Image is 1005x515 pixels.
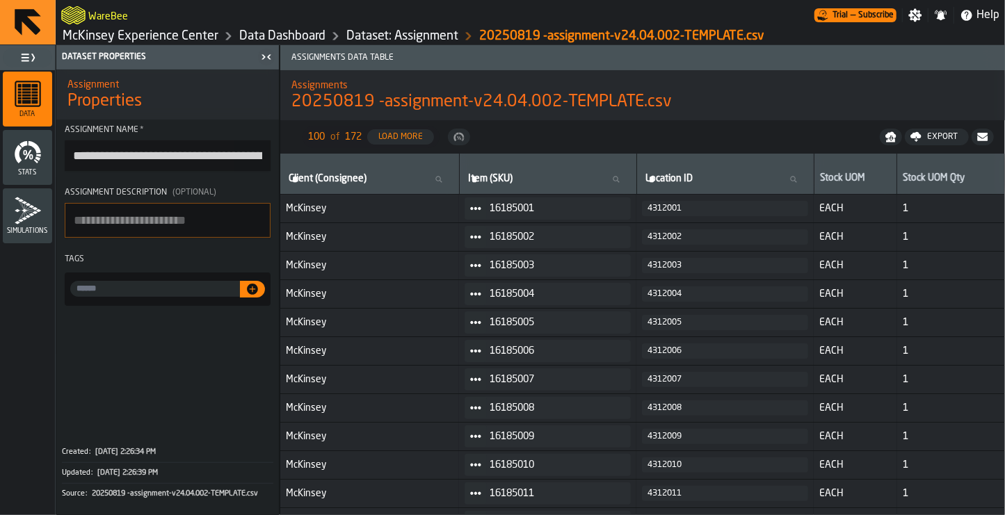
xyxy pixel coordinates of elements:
span: EACH [819,231,892,243]
span: McKinsey [286,431,453,442]
span: 16185005 [490,317,620,328]
span: Properties [67,90,142,113]
button: button-4312011 [642,486,808,501]
span: 100 [308,131,325,142]
span: — [851,10,855,20]
nav: Breadcrumb [61,28,764,44]
span: 16185008 [490,402,620,414]
span: 1 [903,260,999,271]
button: button- [880,129,902,145]
div: 4312008 [648,403,803,413]
div: 4312010 [648,460,803,470]
span: McKinsey [286,260,453,271]
button: button-4312009 [642,429,808,444]
span: EACH [819,431,892,442]
button: button- [448,129,470,145]
button: button-4312007 [642,372,808,387]
span: 16185004 [490,288,620,300]
span: McKinsey [286,317,453,328]
span: EACH [819,288,892,300]
span: : [91,468,93,477]
span: 1 [903,345,999,357]
div: Export [922,132,963,142]
span: 1 [903,317,999,328]
span: 1 [903,459,999,471]
span: label [468,173,513,184]
button: Created:[DATE] 2:26:34 PM [62,442,273,462]
button: button-4312008 [642,400,808,416]
span: McKinsey [286,345,453,357]
input: button-toolbar-Assignment Name [65,140,271,171]
span: Data [3,111,52,118]
button: button-Export [905,129,969,145]
span: label [289,173,367,184]
label: button-toggle-Help [954,7,1005,24]
div: 4312006 [648,346,803,356]
span: Tags [65,255,84,263]
li: menu Stats [3,130,52,186]
span: 1 [903,374,999,385]
span: 16185010 [490,459,620,471]
div: Assignment Name [65,125,271,135]
input: label [465,170,631,188]
label: button-toolbar-Assignment Name [65,125,271,171]
span: 1 [903,288,999,300]
span: EACH [819,459,892,471]
span: 1 [903,231,999,243]
span: Assignments Data Table [286,53,1005,63]
button: Updated:[DATE] 2:26:39 PM [62,463,273,483]
span: McKinsey [286,231,453,243]
header: Dataset Properties [56,45,279,70]
div: KeyValueItem-Created [62,442,273,462]
div: Created [62,448,94,457]
button: button- [972,129,994,145]
span: EACH [819,260,892,271]
button: Source:20250819 -assignment-v24.04.002-TEMPLATE.csv [62,484,273,504]
div: Stock UOM [820,172,892,186]
span: 20250819 -assignment-v24.04.002-TEMPLATE.csv [92,489,258,498]
h2: Sub Title [67,76,268,90]
span: McKinsey [286,402,453,414]
div: KeyValueItem-Source [62,483,273,504]
div: 4312011 [648,489,803,498]
span: EACH [819,402,892,414]
div: title-Properties [56,70,279,120]
span: McKinsey [286,488,453,499]
span: McKinsey [286,374,453,385]
div: ButtonLoadMore-Load More-Prev-First-Last [297,126,445,148]
span: 16185006 [490,345,620,357]
button: button-4312004 [642,286,808,302]
a: link-to-/wh/i/99265d59-bd42-4a33-a5fd-483dee362034/pricing/ [814,8,897,22]
a: link-to-/wh/i/99265d59-bd42-4a33-a5fd-483dee362034 [63,28,218,44]
div: 4312009 [648,432,803,441]
button: button-4312002 [642,229,808,245]
input: input-value- input-value- [70,281,240,297]
li: menu Data [3,72,52,127]
li: menu Simulations [3,188,52,244]
span: EACH [819,203,892,214]
span: : [86,489,87,498]
div: 4312001 [648,204,803,213]
span: Subscribe [858,10,894,20]
div: Source [62,489,90,498]
span: Help [976,7,999,24]
h2: Sub Title [291,77,994,91]
div: 4312004 [648,289,803,299]
span: 1 [903,402,999,414]
span: 1 [903,488,999,499]
label: input-value- [70,281,240,297]
span: EACH [819,488,892,499]
label: button-toggle-Settings [903,8,928,22]
div: 4312003 [648,261,803,270]
span: (Optional) [172,188,216,197]
span: 16185002 [490,231,620,243]
span: label [645,173,693,184]
input: label [286,170,453,188]
div: Load More [373,132,428,142]
button: button-Load More [367,129,434,145]
div: Stock UOM Qty [903,172,999,186]
button: button-4312010 [642,457,808,473]
span: 1 [903,431,999,442]
span: : [89,448,90,457]
a: link-to-/wh/i/99265d59-bd42-4a33-a5fd-483dee362034/data [239,28,325,44]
